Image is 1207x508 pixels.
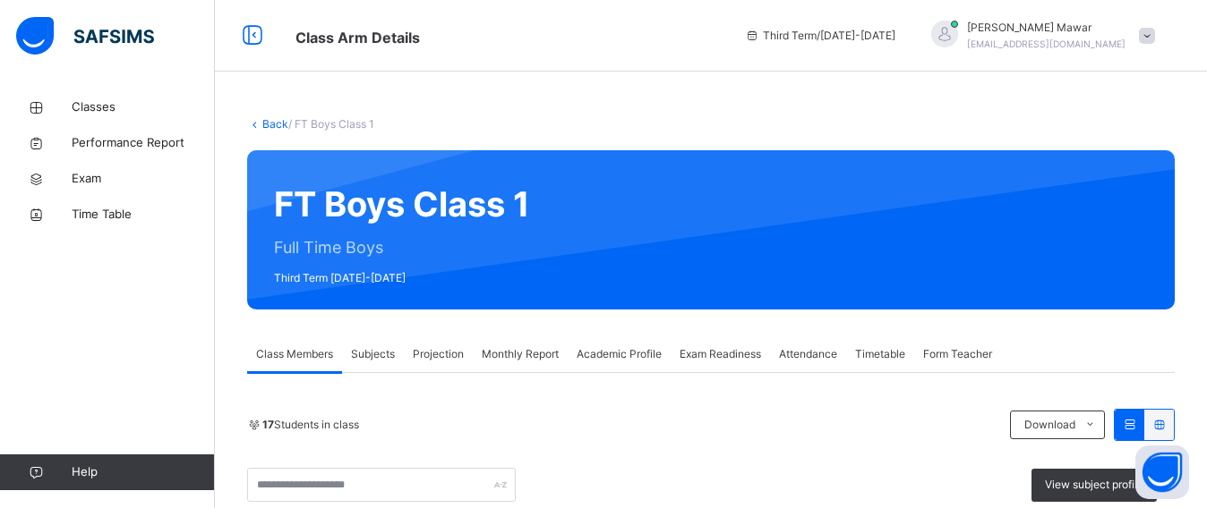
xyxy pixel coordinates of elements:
span: Classes [72,98,215,116]
span: [PERSON_NAME] Mawar [967,20,1126,36]
span: Exam [72,170,215,188]
span: [EMAIL_ADDRESS][DOMAIN_NAME] [967,38,1126,49]
button: Open asap [1135,445,1189,499]
span: View subject profile [1045,477,1143,493]
span: Time Table [72,206,215,224]
span: Form Teacher [923,346,992,362]
div: Hafiz AbdullahMawar [913,20,1164,52]
span: Exam Readiness [680,346,761,362]
b: 17 [262,418,274,431]
span: Third Term [DATE]-[DATE] [274,270,530,286]
span: Class Members [256,346,333,362]
span: session/term information [745,28,895,44]
span: Academic Profile [577,346,662,362]
img: safsims [16,17,154,55]
span: / FT Boys Class 1 [288,117,374,131]
span: Attendance [779,346,837,362]
a: Back [262,117,288,131]
span: Performance Report [72,134,215,152]
span: Monthly Report [482,346,559,362]
span: Students in class [262,417,359,433]
span: Subjects [351,346,395,362]
span: Help [72,463,214,481]
span: Projection [413,346,464,362]
span: Class Arm Details [295,29,420,47]
span: Download [1024,417,1075,433]
span: Timetable [855,346,905,362]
